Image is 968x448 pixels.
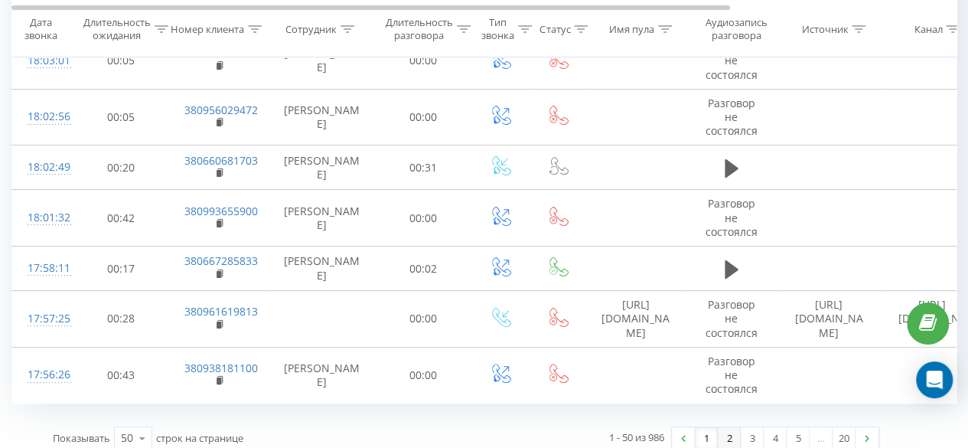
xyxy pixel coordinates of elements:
[53,431,110,445] span: Показывать
[269,89,376,146] td: [PERSON_NAME]
[539,22,570,35] div: Статус
[73,33,169,90] td: 00:05
[184,253,258,268] a: 380667285833
[706,39,758,81] span: Разговор не состоялся
[706,96,758,138] span: Разговор не состоялся
[269,347,376,404] td: [PERSON_NAME]
[376,89,471,146] td: 00:00
[184,304,258,319] a: 380961619813
[28,304,58,334] div: 17:57:25
[184,204,258,218] a: 380993655900
[73,247,169,291] td: 00:17
[609,430,664,445] div: 1 - 50 из 986
[916,361,953,398] div: Open Intercom Messenger
[285,22,337,35] div: Сотрудник
[83,16,151,42] div: Длительность ожидания
[171,22,244,35] div: Номер клиента
[12,16,69,42] div: Дата звонка
[706,297,758,339] span: Разговор не состоялся
[706,354,758,396] span: Разговор не состоялся
[73,146,169,190] td: 00:20
[28,102,58,132] div: 18:02:56
[914,22,942,35] div: Канал
[28,253,58,283] div: 17:58:11
[28,152,58,182] div: 18:02:49
[376,33,471,90] td: 00:00
[28,360,58,390] div: 17:56:26
[269,247,376,291] td: [PERSON_NAME]
[269,190,376,247] td: [PERSON_NAME]
[699,16,773,42] div: Аудиозапись разговора
[156,431,243,445] span: строк на странице
[801,22,848,35] div: Источник
[73,291,169,348] td: 00:28
[269,146,376,190] td: [PERSON_NAME]
[481,16,514,42] div: Тип звонка
[376,347,471,404] td: 00:00
[73,190,169,247] td: 00:42
[184,103,258,117] a: 380956029472
[73,89,169,146] td: 00:05
[184,361,258,375] a: 380938181100
[376,190,471,247] td: 00:00
[184,153,258,168] a: 380660681703
[376,146,471,190] td: 00:31
[28,203,58,233] div: 18:01:32
[28,46,58,76] div: 18:03:01
[777,291,881,348] td: [URL][DOMAIN_NAME]
[609,22,654,35] div: Имя пула
[269,33,376,90] td: [PERSON_NAME]
[73,347,169,404] td: 00:43
[586,291,686,348] td: [URL][DOMAIN_NAME]
[376,291,471,348] td: 00:00
[386,16,453,42] div: Длительность разговора
[121,430,133,446] div: 50
[376,247,471,291] td: 00:02
[706,196,758,238] span: Разговор не состоялся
